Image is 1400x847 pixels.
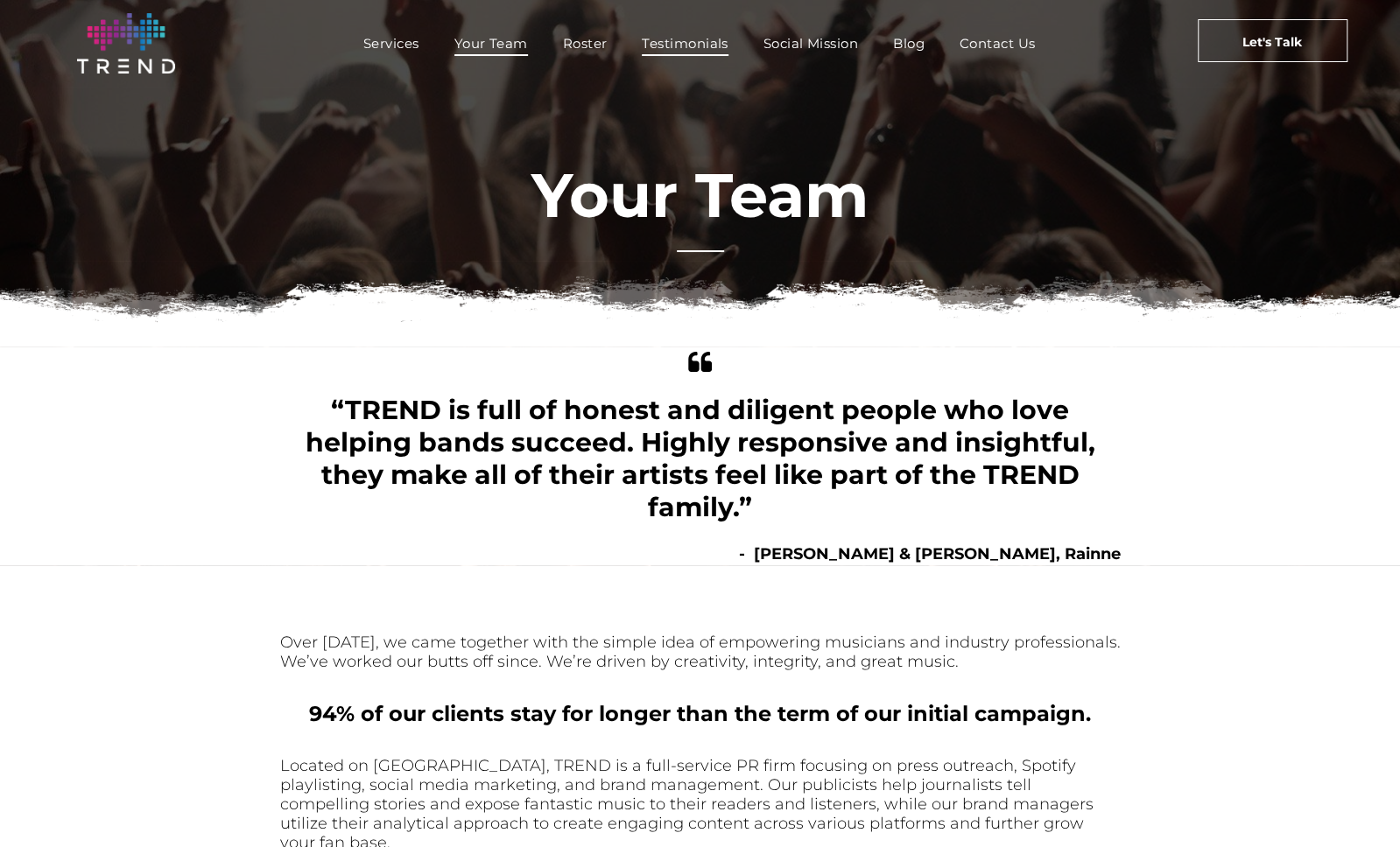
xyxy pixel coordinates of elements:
a: Your Team [437,31,545,56]
b: - [PERSON_NAME] & [PERSON_NAME], Rainne [739,544,1121,563]
a: Let's Talk [1198,19,1347,62]
b: 94% of our clients stay for longer than the term of our initial campaign. [309,701,1091,726]
a: Blog [876,31,942,56]
a: Contact Us [942,31,1053,56]
iframe: Chat Widget [1085,644,1400,847]
a: Roster [545,31,625,56]
a: Services [346,31,437,56]
font: Your Team [531,157,869,233]
span: Let's Talk [1242,20,1302,64]
a: Testimonials [624,31,745,56]
a: Social Mission [746,31,876,56]
font: Over [DATE], we came together with the simple idea of empowering musicians and industry professio... [280,633,1121,671]
img: logo [77,13,175,73]
span: Testimonials [642,31,728,56]
span: “TREND is full of honest and diligent people who love helping bands succeed. Highly responsive an... [306,394,1095,523]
